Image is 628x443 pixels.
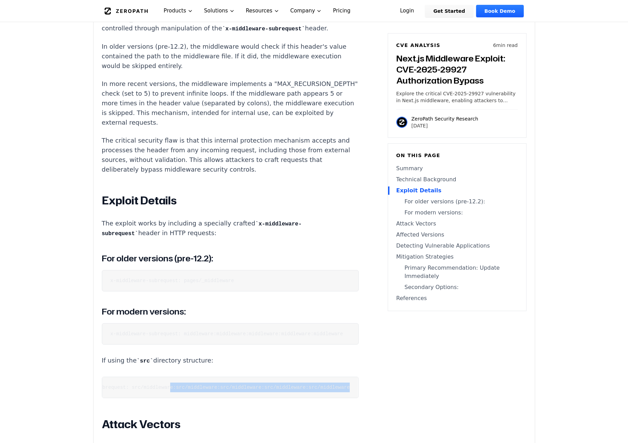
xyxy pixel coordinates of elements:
[396,175,518,184] a: Technical Background
[110,278,234,283] code: x-middleware-subrequest: pages/_middleware
[102,356,359,366] p: If using the directory structure:
[476,5,523,17] a: Book Demo
[412,115,479,122] p: ZeroPath Security Research
[396,198,518,206] a: For older versions (pre-12.2):
[396,220,518,228] a: Attack Vectors
[412,122,479,129] p: [DATE]
[102,136,359,174] p: The critical security flaw is that this internal protection mechanism accepts and processes the h...
[222,26,305,32] code: x-middleware-subrequest
[102,252,359,264] h3: For older versions (pre-12.2):
[102,417,359,431] h2: Attack Vectors
[396,186,518,195] a: Exploit Details
[493,42,518,49] p: 6 min read
[58,385,350,390] code: x-middleware-subrequest: src/middleware:src/middleware:src/middleware:src/middleware:src/middleware
[102,194,359,208] h2: Exploit Details
[396,117,407,128] img: ZeroPath Security Research
[396,42,441,49] h6: CVE Analysis
[396,283,518,291] a: Secondary Options:
[102,219,359,239] p: The exploit works by including a specially crafted header in HTTP requests:
[396,209,518,217] a: For modern versions:
[102,305,359,318] h3: For modern versions:
[396,242,518,250] a: Detecting Vulnerable Applications
[110,331,343,337] code: x-middleware-subrequest: middleware:middleware:middleware:middleware:middleware
[396,264,518,280] a: Primary Recommendation: Update Immediately
[396,152,518,159] h6: On this page
[396,231,518,239] a: Affected Versions
[392,5,423,17] a: Login
[102,79,359,127] p: In more recent versions, the middleware implements a "MAX_RECURSION_DEPTH" check (set to 5) to pr...
[137,358,153,364] code: src
[396,164,518,173] a: Summary
[396,53,518,86] h3: Next.js Middleware Exploit: CVE-2025-29927 Authorization Bypass
[396,294,518,302] a: References
[102,42,359,71] p: In older versions (pre-12.2), the middleware would check if this header's value contained the pat...
[425,5,473,17] a: Get Started
[396,90,518,104] p: Explore the critical CVE-2025-29927 vulnerability in Next.js middleware, enabling attackers to by...
[396,253,518,261] a: Mitigation Strategies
